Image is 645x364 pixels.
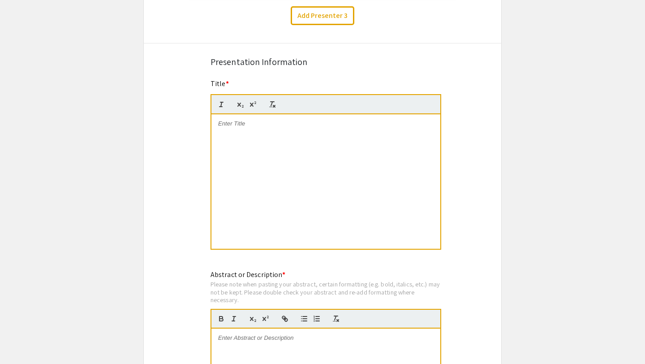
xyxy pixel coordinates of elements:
mat-label: Abstract or Description [211,270,285,279]
button: Add Presenter 3 [291,6,354,25]
div: Presentation Information [211,55,434,69]
mat-label: Title [211,79,229,88]
iframe: Chat [7,324,38,357]
div: Please note when pasting your abstract, certain formatting (e.g. bold, italics, etc.) may not be ... [211,280,441,304]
